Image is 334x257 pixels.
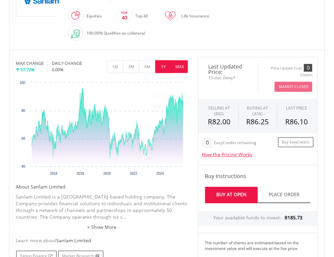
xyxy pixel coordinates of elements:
[271,66,303,71] div: Price Update Cost:
[57,238,91,244] span: Sanlam Limited
[16,80,188,180] div: Chart. Highcharts interactive chart.
[16,194,188,221] p: Sanlam Limited is a [GEOGRAPHIC_DATA]-based holding company. The Company provides financial solut...
[286,105,307,111] div: LAST PRICE
[132,8,148,24] div: Top 40
[86,31,145,36] span: 100.00% Qualifies as collateral
[16,80,188,180] svg: Interactive chart
[16,60,44,67] div: MAX CHANGE
[178,8,209,24] div: Life Insurance
[156,172,164,176] text: 2024
[83,8,102,24] div: Equities
[21,137,25,141] text: 60
[205,240,315,252] div: The number of shares are estimated based on the investment value and will execute at the live price.
[202,137,213,148] div: 0
[155,60,172,73] button: 1Y
[278,137,314,148] a: Buy EasyCredits
[16,184,188,190] h5: About Sanlam Limited
[103,172,111,176] text: 2020
[214,141,256,146] div: EasyCredits remaining
[205,105,233,117] div: SELLING AT (BID)
[50,172,58,176] text: 2016
[16,238,188,244] div: Learn more about
[205,172,311,180] h4: Buy Instructions
[107,60,123,73] button: 1M
[71,30,80,39] img: collateral-qualifying-green.svg
[20,81,25,85] text: 100
[77,172,84,176] text: 2018
[21,109,25,113] text: 80
[247,117,269,127] span: R86.25
[258,187,311,204] a: Place Order
[130,172,138,176] text: 2022
[202,152,253,158] a: How the Pricing Works
[203,64,253,75] span: Last Updated Price:
[21,165,25,169] text: 40
[203,75,253,81] span: 15-min. Delay*
[285,215,303,221] span: R185.73
[139,60,156,73] button: 6M
[21,67,35,73] span: 57.72%
[275,82,312,92] button: Market Closed
[244,105,272,117] span: BUYING AT (ASK)
[205,187,258,204] a: Buy At Open
[286,117,308,127] span: R86.10
[52,60,95,67] div: DAILY CHANGE
[52,67,64,73] span: 0.00%
[300,73,312,78] div: Credits
[16,224,188,231] a: + Show More
[304,64,312,72] div: 0
[172,60,188,73] button: MAX
[123,60,140,73] button: 3M
[208,117,230,127] span: R82.00
[198,211,318,226] div: Your available funds to invest:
